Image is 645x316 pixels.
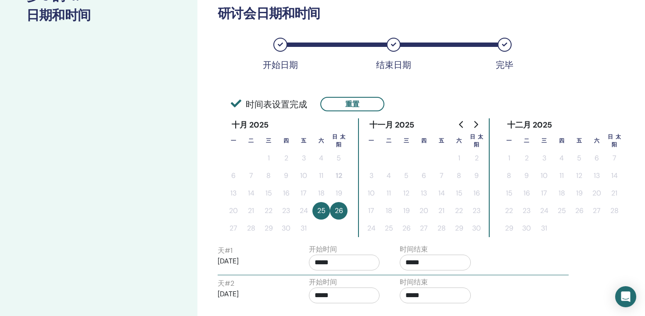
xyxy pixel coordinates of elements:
th: 星期六 [312,132,330,149]
th: 星期二 [242,132,260,149]
th: 星期一 [225,132,242,149]
button: 12 [570,167,588,185]
button: 23 [468,202,485,220]
button: 29 [500,220,518,237]
font: 太阳 [336,133,345,148]
button: 21 [242,202,260,220]
button: 4 [553,149,570,167]
p: [DATE] [218,289,289,299]
button: 22 [260,202,277,220]
button: 14 [433,185,450,202]
button: 24 [535,202,553,220]
button: 1 [260,149,277,167]
button: 9 [518,167,535,185]
button: 16 [518,185,535,202]
button: 3 [295,149,312,167]
button: 15 [260,185,277,202]
p: [DATE] [218,256,289,266]
button: 18 [380,202,398,220]
button: 19 [398,202,415,220]
th: 星期六 [588,132,606,149]
button: 8 [500,167,518,185]
button: 8 [450,167,468,185]
button: 11 [380,185,398,202]
button: 23 [518,202,535,220]
button: 30 [468,220,485,237]
th: 星期五 [570,132,588,149]
button: 3 [362,167,380,185]
button: 13 [415,185,433,202]
th: 星期日 [606,132,623,149]
h3: 研讨会日期和时间 [218,6,550,21]
button: 1 [500,149,518,167]
button: 3 [535,149,553,167]
button: 13 [588,167,606,185]
button: 10 [535,167,553,185]
button: 1 [450,149,468,167]
button: 29 [450,220,468,237]
label: 时间结束 [400,277,428,288]
button: 20 [225,202,242,220]
button: 15 [500,185,518,202]
label: 天 # 2 [218,278,234,289]
th: 星期五 [433,132,450,149]
th: 星期日 [330,132,348,149]
button: 19 [570,185,588,202]
button: 6 [415,167,433,185]
button: 7 [606,149,623,167]
button: 2 [518,149,535,167]
button: 2 [468,149,485,167]
th: 星期六 [450,132,468,149]
th: 星期日 [468,132,485,149]
button: 21 [433,202,450,220]
th: 星期四 [415,132,433,149]
th: 星期四 [553,132,570,149]
th: 星期四 [277,132,295,149]
th: 星期二 [518,132,535,149]
button: 10 [295,167,312,185]
button: 6 [225,167,242,185]
font: 太阳 [612,133,621,148]
button: 11 [312,167,330,185]
th: 星期五 [295,132,312,149]
button: 9 [277,167,295,185]
button: 14 [242,185,260,202]
button: 27 [588,202,606,220]
button: 8 [260,167,277,185]
button: 13 [225,185,242,202]
button: 27 [225,220,242,237]
button: 5 [398,167,415,185]
button: Go to previous month [455,116,469,133]
button: 2 [277,149,295,167]
span: 时间表设置完成 [231,98,307,111]
button: 4 [380,167,398,185]
button: 28 [242,220,260,237]
button: 27 [415,220,433,237]
button: 25 [380,220,398,237]
button: 12 [330,167,348,185]
button: 18 [312,185,330,202]
button: 25 [553,202,570,220]
button: 7 [242,167,260,185]
button: 19 [330,185,348,202]
th: 星期三 [535,132,553,149]
button: 29 [260,220,277,237]
button: 24 [295,202,312,220]
button: 17 [295,185,312,202]
div: 开始日期 [258,60,302,70]
button: 12 [398,185,415,202]
button: 5 [570,149,588,167]
button: 30 [277,220,295,237]
button: 7 [433,167,450,185]
th: 星期三 [260,132,277,149]
button: 26 [330,202,348,220]
button: 10 [362,185,380,202]
button: 重置 [320,97,384,111]
div: 结束日期 [372,60,416,70]
button: 22 [500,202,518,220]
div: Open Intercom Messenger [615,286,636,307]
button: 18 [553,185,570,202]
button: 28 [433,220,450,237]
label: 开始时间 [309,244,337,255]
label: 时间结束 [400,244,428,255]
